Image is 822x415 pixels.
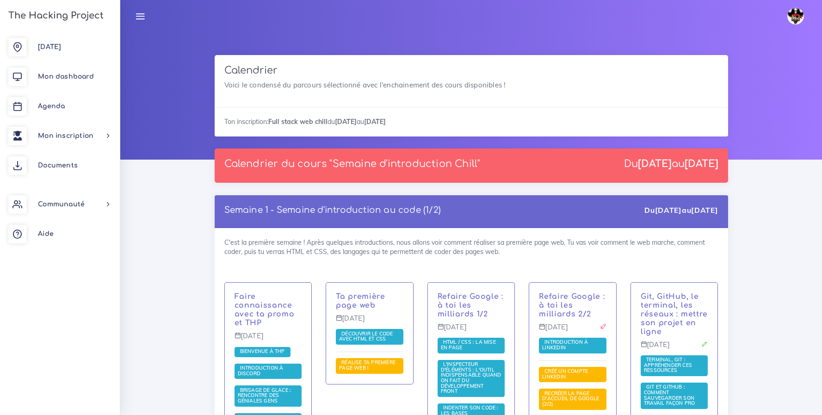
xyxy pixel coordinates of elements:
span: Mon inscription [38,132,93,139]
strong: [DATE] [335,118,357,126]
a: Terminal, Git : appréhender ces ressources [644,357,692,374]
span: Pour cette session, nous allons utiliser Discord, un puissant outil de gestion de communauté. Nou... [235,364,302,379]
a: Semaine 1 - Semaine d'introduction au code (1/2) [224,205,441,215]
p: [DATE] [235,332,302,347]
a: Recréer la page d'accueil de Google (2/2) [542,390,599,408]
p: [DATE] [438,323,505,338]
span: Documents [38,162,78,169]
div: Du au [624,158,718,170]
a: Refaire Google : à toi les milliards 1/2 [438,292,503,318]
strong: [DATE] [691,205,718,215]
i: Corrections cette journée là [701,341,708,347]
p: C'est bien de coder, mais c'est encore mieux si toute la terre entière pouvait voir tes fantastiq... [641,292,708,336]
a: Refaire Google : à toi les milliards 2/2 [539,292,605,318]
div: Du au [644,205,718,216]
a: Découvrir le code avec HTML et CSS [339,330,393,342]
h3: The Hacking Project [6,11,104,21]
a: L'inspecteur d'éléments : l'outil indispensable quand on fait du développement front [441,361,501,395]
strong: [DATE] [638,158,672,169]
span: Mon dashboard [38,73,94,80]
span: Terminal, Git : appréhender ces ressources [644,356,692,373]
span: Introduction à Discord [238,365,284,377]
div: Ton inscription: du au [215,107,728,136]
p: [DATE] [336,315,403,329]
a: Introduction à Discord [238,365,284,377]
a: Introduction à LinkedIn [542,339,588,351]
span: [DATE] [38,43,61,50]
strong: [DATE] [655,205,682,215]
p: C'est l'heure de rendre ton premier véritable projet ! Demain est un jour de correction [539,292,606,318]
span: Nous allons t'expliquer comment appréhender ces puissants outils. [641,355,708,376]
p: Calendrier du cours "Semaine d'introduction Chill" [224,158,481,170]
span: Dans ce projet, tu vas mettre en place un compte LinkedIn et le préparer pour ta future vie. [539,367,606,383]
strong: Full stack web chill [268,118,328,126]
a: Git et GitHub : comment sauvegarder son travail façon pro [644,384,698,407]
span: Cette ressource te donnera les bases pour comprendre LinkedIn, un puissant outil professionnel. [539,338,606,353]
span: Communauté [38,201,85,208]
i: Projet à rendre ce jour-là [600,323,606,330]
a: Bienvenue à THP [238,348,287,355]
strong: [DATE] [364,118,386,126]
span: Git est un outil de sauvegarde de dossier indispensable dans l'univers du dev. GitHub permet de m... [641,383,708,409]
a: Réalise ta première page web ! [339,359,396,372]
span: Tu en as peut être déjà entendu parler : l'inspecteur d'éléments permet d'analyser chaque recoin ... [438,360,505,397]
a: Git, GitHub, le terminal, les réseaux : mettre son projet en ligne [641,292,708,335]
span: L'inspecteur d'éléments : l'outil indispensable quand on fait du développement front [441,361,501,394]
a: Faire connaissance avec ta promo et THP [235,292,295,327]
span: Bienvenue à THP [238,348,287,354]
p: Voici le condensé du parcours sélectionné avec l'enchainement des cours disponibles ! [224,80,718,91]
strong: [DATE] [685,158,718,169]
a: Brisage de glace : rencontre des géniales gens [238,387,291,404]
span: Aide [38,230,54,237]
span: Salut à toi et bienvenue à The Hacking Project. Que tu sois avec nous pour 3 semaines, 12 semaine... [235,347,290,357]
h3: Calendrier [224,65,718,76]
a: HTML / CSS : la mise en page [441,339,496,351]
img: avatar [787,8,804,25]
p: Aujourd'hui tu vas attaquer HTML et CSS et faire ta première page web. [336,292,403,310]
span: Dans ce projet, nous te demanderons de coder ta première page web. Ce sera l'occasion d'appliquer... [336,358,403,374]
span: Maintenant que tu sais faire des pages basiques, nous allons te montrer comment faire de la mise ... [438,338,505,353]
a: Créé un compte LinkedIn [542,368,588,380]
span: L'intitulé du projet est simple, mais le projet sera plus dur qu'il n'y parait. [539,389,606,409]
span: Git et GitHub : comment sauvegarder son travail façon pro [644,384,698,406]
p: [DATE] [539,323,606,338]
p: C'est le premier jour ! Après quelques introductions, nous verront comment réaliser ta première p... [235,292,302,327]
p: [DATE] [641,341,708,356]
span: Agenda [38,103,65,110]
p: C'est l'heure de ton premier véritable projet ! Tu vas recréer la très célèbre page d'accueil de ... [438,292,505,318]
span: HTML et CSS permettent de réaliser une page web. Nous allons te montrer les bases qui te permettr... [336,329,403,345]
a: Ta première page web [336,292,385,310]
span: THP est avant tout un aventure humaine avec des rencontres. Avant de commencer nous allons te dem... [235,385,302,406]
